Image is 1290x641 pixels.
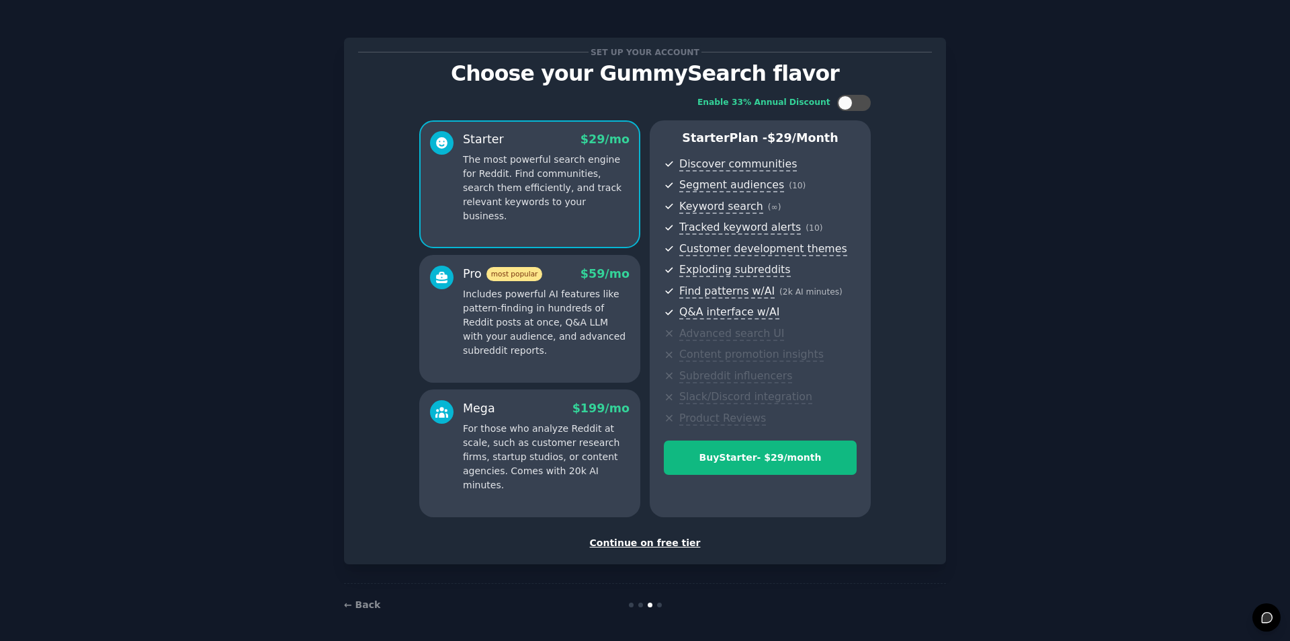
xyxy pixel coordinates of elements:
p: The most powerful search engine for Reddit. Find communities, search them efficiently, and track ... [463,153,630,223]
span: Find patterns w/AI [679,285,775,299]
span: Customer development themes [679,242,847,256]
p: For those who analyze Reddit at scale, such as customer research firms, startup studios, or conte... [463,422,630,492]
span: Product Reviews [679,412,766,426]
p: Choose your GummySearch flavor [358,62,932,85]
div: Starter [463,131,504,148]
span: Segment audiences [679,178,784,192]
span: Keyword search [679,200,763,214]
span: Q&A interface w/AI [679,305,779,319]
div: Buy Starter - $ 29 /month [664,451,856,465]
span: ( 2k AI minutes ) [779,287,843,297]
span: $ 199 /mo [572,402,630,415]
span: Slack/Discord integration [679,390,812,404]
span: ( 10 ) [789,181,806,190]
div: Continue on free tier [358,536,932,550]
a: ← Back [344,599,380,610]
p: Includes powerful AI features like pattern-finding in hundreds of Reddit posts at once, Q&A LLM w... [463,287,630,358]
span: Advanced search UI [679,327,784,341]
span: $ 29 /month [767,131,838,145]
span: Discover communities [679,157,797,172]
span: Set up your account [589,45,702,59]
span: most popular [486,267,543,281]
div: Enable 33% Annual Discount [697,97,830,109]
span: ( 10 ) [806,223,822,233]
button: BuyStarter- $29/month [664,441,857,475]
span: Exploding subreddits [679,263,790,277]
span: $ 59 /mo [580,267,630,280]
span: ( ∞ ) [768,202,781,212]
span: Content promotion insights [679,348,824,362]
div: Pro [463,266,542,282]
p: Starter Plan - [664,130,857,147]
span: Tracked keyword alerts [679,221,801,235]
div: Mega [463,400,495,417]
span: Subreddit influencers [679,369,792,383]
span: $ 29 /mo [580,133,630,146]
